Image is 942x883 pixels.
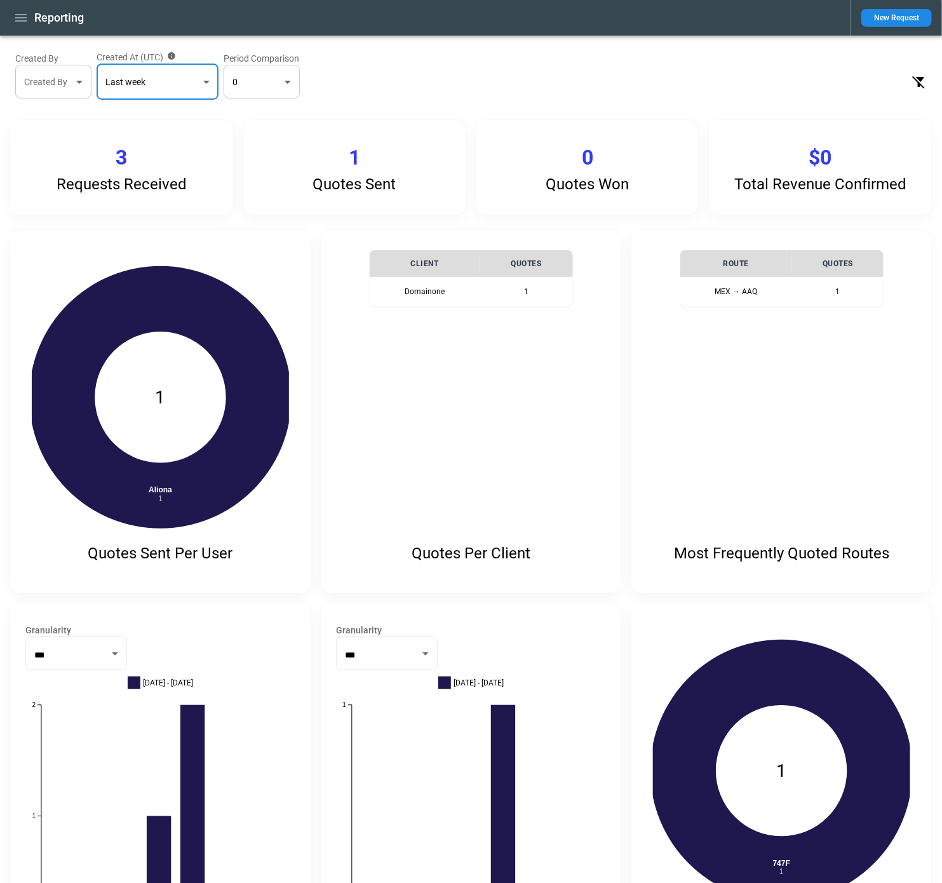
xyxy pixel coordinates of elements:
[370,250,480,277] th: Client
[454,680,504,687] span: [DATE] - [DATE]
[792,250,883,277] th: Quotes
[779,868,784,877] tspan: 1
[116,145,127,170] p: 3
[342,702,346,709] text: 1
[24,76,71,88] div: Created By
[99,72,198,91] div: Monday to Sunday of previous week
[349,145,360,170] p: 1
[792,277,883,307] td: 1
[158,494,163,503] tspan: 1
[912,74,927,90] svg: Clear Filters
[480,277,572,307] td: 1
[480,250,572,277] th: Quotes
[680,250,793,277] th: Route
[313,175,396,194] p: Quotes Sent
[25,624,295,637] label: Granularity
[861,9,932,27] button: New Request
[57,175,187,194] p: Requests Received
[680,250,884,307] table: simple table
[336,624,606,637] label: Granularity
[149,485,172,494] tspan: Aliona
[88,544,233,563] p: Quotes Sent Per User
[734,175,906,194] p: Total Revenue Confirmed
[224,52,300,65] label: Period Comparison
[546,175,629,194] p: Quotes Won
[674,544,889,563] p: Most Frequently Quoted Routes
[582,145,593,170] p: 0
[15,52,91,65] label: Created By
[773,859,790,868] tspan: 747F
[412,544,530,563] p: Quotes Per Client
[156,387,166,408] text: 1
[167,51,176,60] svg: Data includes activity through 26/08/2025 (end of day UTC)
[680,277,793,307] th: MEX → AAQ
[370,277,480,307] th: Domainone
[32,812,36,819] text: 1
[777,760,787,781] text: 1
[224,65,300,98] div: 0
[370,250,573,307] table: simple table
[809,145,832,170] p: $0
[32,702,36,709] text: 2
[144,680,194,687] span: [DATE] - [DATE]
[97,51,219,64] label: Created At (UTC)
[34,10,84,25] h1: Reporting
